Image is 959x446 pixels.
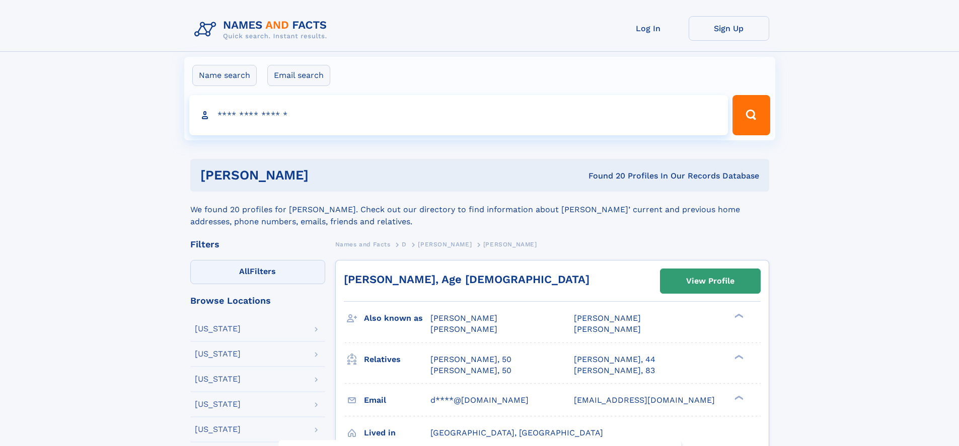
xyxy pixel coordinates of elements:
h1: [PERSON_NAME] [200,169,449,182]
div: [US_STATE] [195,375,241,383]
div: ❯ [732,394,744,401]
span: [PERSON_NAME] [430,324,497,334]
div: ❯ [732,313,744,319]
img: Logo Names and Facts [190,16,335,43]
a: Log In [608,16,689,41]
a: [PERSON_NAME] [418,238,472,250]
h3: Email [364,392,430,409]
a: View Profile [660,269,760,293]
button: Search Button [732,95,770,135]
label: Filters [190,260,325,284]
label: Name search [192,65,257,86]
h3: Lived in [364,424,430,441]
span: [PERSON_NAME] [430,313,497,323]
div: View Profile [686,270,734,293]
a: [PERSON_NAME], 83 [574,365,655,376]
input: search input [189,95,728,135]
a: [PERSON_NAME], 50 [430,354,511,365]
div: We found 20 profiles for [PERSON_NAME]. Check out our directory to find information about [PERSON... [190,192,769,228]
div: Browse Locations [190,296,325,305]
span: [EMAIL_ADDRESS][DOMAIN_NAME] [574,395,715,405]
span: [GEOGRAPHIC_DATA], [GEOGRAPHIC_DATA] [430,428,603,437]
span: [PERSON_NAME] [418,241,472,248]
a: D [402,238,407,250]
a: Sign Up [689,16,769,41]
span: [PERSON_NAME] [574,313,641,323]
h3: Relatives [364,351,430,368]
a: [PERSON_NAME], 50 [430,365,511,376]
div: Found 20 Profiles In Our Records Database [449,170,759,182]
h3: Also known as [364,310,430,327]
a: Names and Facts [335,238,391,250]
a: [PERSON_NAME], Age [DEMOGRAPHIC_DATA] [344,273,589,286]
div: [US_STATE] [195,425,241,433]
div: [US_STATE] [195,350,241,358]
span: All [239,266,250,276]
div: [US_STATE] [195,325,241,333]
div: Filters [190,240,325,249]
span: [PERSON_NAME] [483,241,537,248]
span: [PERSON_NAME] [574,324,641,334]
label: Email search [267,65,330,86]
span: D [402,241,407,248]
div: ❯ [732,353,744,360]
div: [US_STATE] [195,400,241,408]
a: [PERSON_NAME], 44 [574,354,655,365]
